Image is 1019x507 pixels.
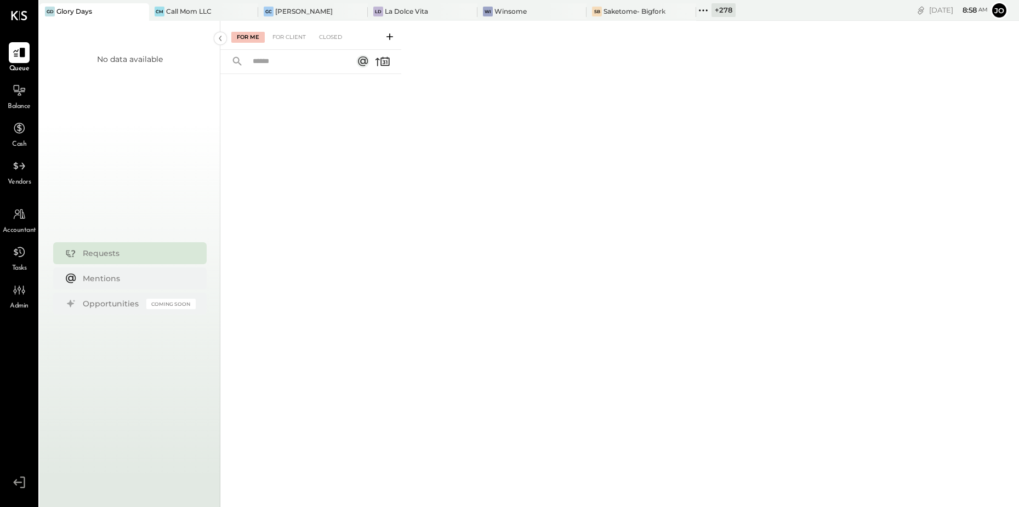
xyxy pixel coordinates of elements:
a: Balance [1,80,38,112]
div: Glory Days [56,7,92,16]
div: GC [264,7,274,16]
div: No data available [97,54,163,65]
a: Tasks [1,242,38,274]
div: Opportunities [83,298,141,309]
div: Call Mom LLC [166,7,212,16]
div: Closed [314,32,348,43]
span: Vendors [8,178,31,187]
div: For Client [267,32,311,43]
span: Queue [9,64,30,74]
a: Admin [1,280,38,311]
div: GD [45,7,55,16]
div: copy link [915,4,926,16]
div: Mentions [83,273,190,284]
a: Accountant [1,204,38,236]
span: Accountant [3,226,36,236]
div: Requests [83,248,190,259]
div: La Dolce Vita [385,7,428,16]
span: Admin [10,301,29,311]
a: Queue [1,42,38,74]
a: Vendors [1,156,38,187]
div: CM [155,7,164,16]
div: LD [373,7,383,16]
div: + 278 [711,3,736,17]
div: For Me [231,32,265,43]
span: Balance [8,102,31,112]
div: SB [592,7,602,16]
span: Cash [12,140,26,150]
span: Tasks [12,264,27,274]
div: Saketome- Bigfork [604,7,665,16]
div: Wi [483,7,493,16]
div: Coming Soon [146,299,196,309]
div: [DATE] [929,5,988,15]
a: Cash [1,118,38,150]
div: [PERSON_NAME] [275,7,333,16]
div: Winsome [494,7,527,16]
button: Jo [990,2,1008,19]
